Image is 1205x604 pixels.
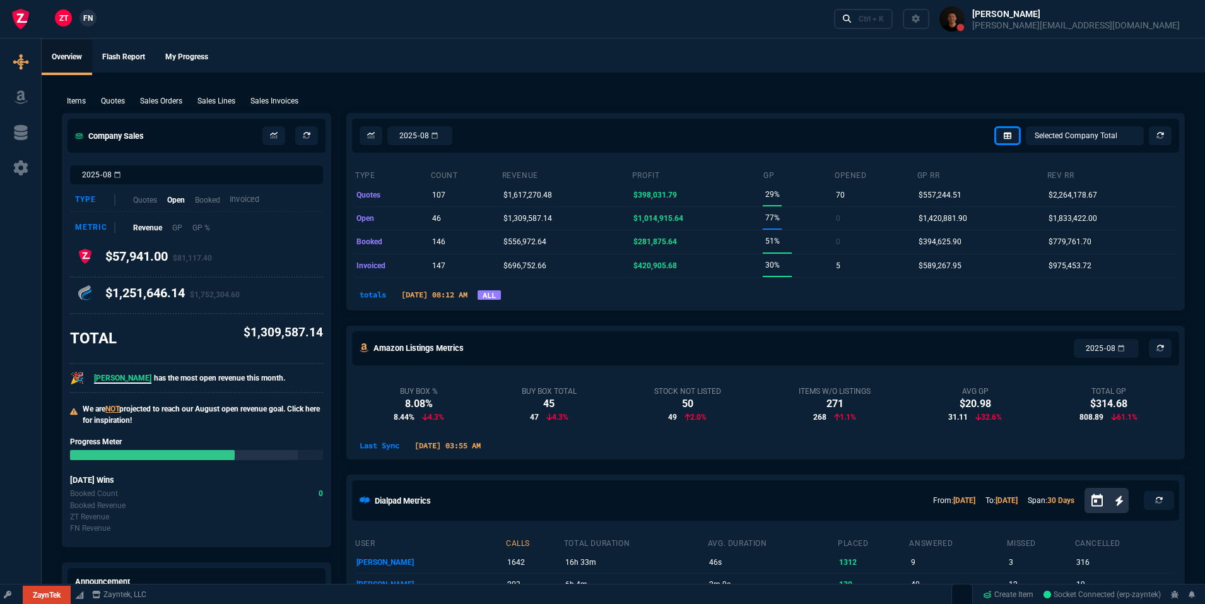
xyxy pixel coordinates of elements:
[430,165,502,183] th: count
[1076,554,1175,571] p: 316
[394,412,414,423] span: 8.44%
[1009,554,1073,571] p: 3
[312,511,324,523] p: spec.value
[503,186,552,204] p: $1,617,270.48
[88,589,150,600] a: msbcCompanyName
[94,372,285,384] p: has the most open revenue this month.
[105,285,240,305] h4: $1,251,646.14
[355,230,430,254] td: booked
[105,405,119,413] span: NOT
[173,254,212,263] span: $81,117.40
[565,576,705,593] p: 6h 4m
[155,40,218,75] a: My Progress
[355,254,430,277] td: invoiced
[1111,412,1137,423] p: 61.1%
[197,95,235,107] p: Sales Lines
[919,186,961,204] p: $557,244.51
[953,496,975,505] a: [DATE]
[1028,495,1074,506] p: Span:
[563,533,707,551] th: total duration
[668,412,677,423] span: 49
[975,412,1002,423] p: 32.6%
[763,165,834,183] th: GP
[1049,233,1091,251] p: $779,761.70
[42,40,92,75] a: Overview
[92,40,155,75] a: Flash Report
[133,222,162,234] p: Revenue
[355,183,430,206] td: quotes
[432,257,445,275] p: 147
[1079,386,1137,396] div: Total GP
[633,186,677,204] p: $398,031.79
[522,386,577,396] div: Buy Box Total
[507,554,561,571] p: 1642
[375,495,431,507] h5: Dialpad Metrics
[356,554,503,571] p: [PERSON_NAME]
[813,412,826,423] span: 268
[633,233,677,251] p: $281,875.64
[192,222,210,234] p: GP %
[190,290,240,299] span: $1,752,304.60
[505,533,563,551] th: calls
[709,576,835,593] p: 2m 9s
[396,289,473,300] p: [DATE] 08:12 AM
[432,210,441,227] p: 46
[83,13,93,24] span: FN
[836,257,840,275] p: 5
[503,257,546,275] p: $696,752.66
[394,386,444,396] div: Buy Box %
[834,165,917,183] th: opened
[133,194,157,206] p: Quotes
[707,533,837,551] th: avg. duration
[478,290,501,300] a: ALL
[919,233,961,251] p: $394,625.90
[837,533,908,551] th: placed
[67,95,86,107] p: Items
[394,396,444,412] div: 8.08%
[1009,576,1073,593] p: 12
[1049,186,1097,204] p: $2,264,178.67
[948,412,968,423] span: 31.11
[355,533,505,551] th: user
[654,386,721,396] div: Stock Not Listed
[507,576,561,593] p: 203
[70,488,118,499] p: Today's Booked count
[319,488,323,500] span: Today's Booked count
[911,576,1005,593] p: 40
[933,495,975,506] p: From:
[565,554,705,571] p: 16h 33m
[101,95,125,107] p: Quotes
[70,500,126,511] p: Today's Booked revenue
[917,165,1047,183] th: GP RR
[70,329,117,348] h3: TOTAL
[75,194,115,206] div: Type
[70,369,84,387] p: 🎉
[1049,210,1097,227] p: $1,833,422.00
[70,511,109,523] p: Today's zaynTek revenue
[834,412,856,423] p: 1.1%
[836,210,840,227] p: 0
[859,14,884,24] div: Ctrl + K
[422,412,444,423] p: 4.3%
[948,386,1002,396] div: Avg GP
[1043,590,1161,599] span: Socket Connected (erp-zayntek)
[356,576,503,593] p: [PERSON_NAME]
[195,194,220,206] p: Booked
[799,396,871,412] div: 271
[1076,576,1175,593] p: 19
[919,257,961,275] p: $589,267.95
[799,386,871,396] div: Items w/o Listings
[839,576,907,593] p: 130
[1047,165,1177,183] th: Rev RR
[765,209,780,227] p: 77%
[633,257,677,275] p: $420,905.68
[908,533,1006,551] th: answered
[432,233,445,251] p: 146
[94,374,151,384] span: [PERSON_NAME]
[503,233,546,251] p: $556,972.64
[75,130,144,142] h5: Company Sales
[1049,257,1091,275] p: $975,453.72
[709,554,835,571] p: 46s
[172,222,182,234] p: GP
[75,222,115,234] div: Metric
